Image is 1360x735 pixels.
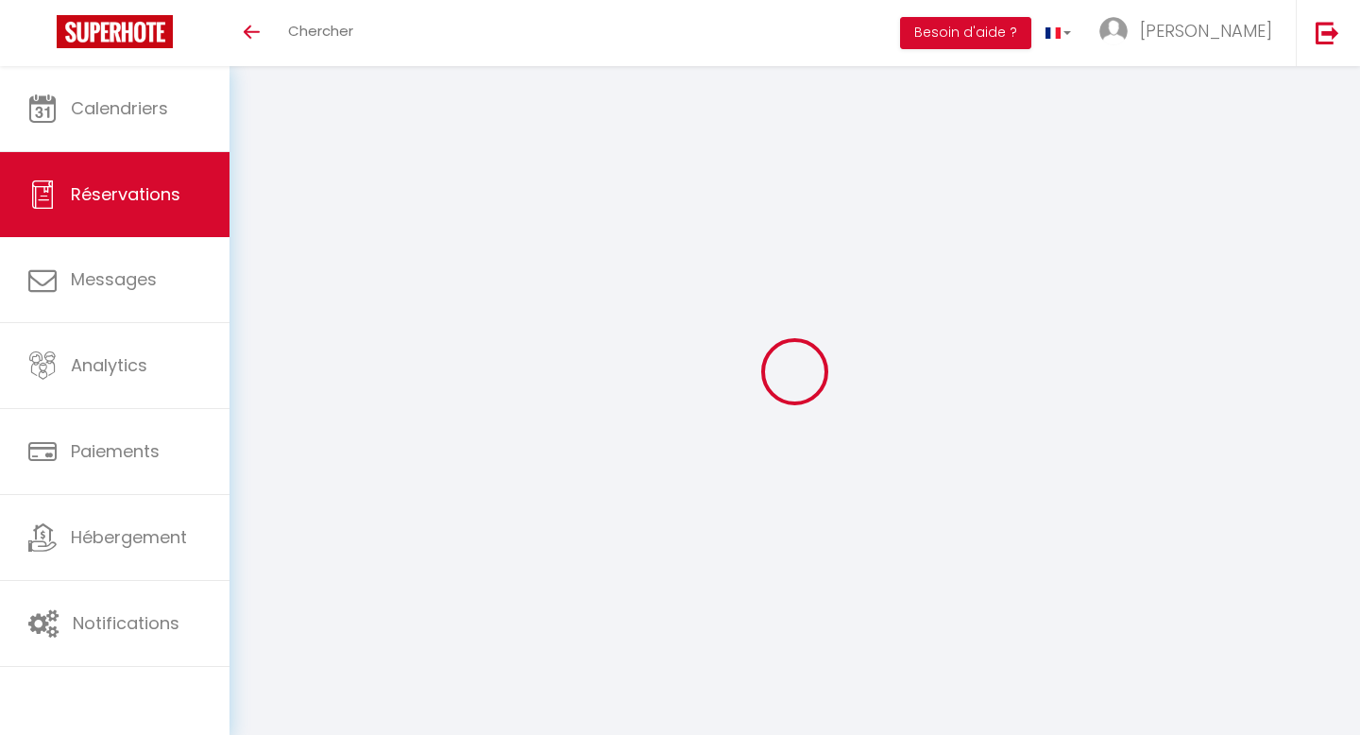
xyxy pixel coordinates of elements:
span: [PERSON_NAME] [1140,19,1272,43]
span: Hébergement [71,525,187,549]
img: Super Booking [57,15,173,48]
img: logout [1316,21,1339,44]
span: Analytics [71,353,147,377]
span: Chercher [288,21,353,41]
img: ... [1099,17,1128,45]
span: Calendriers [71,96,168,120]
button: Besoin d'aide ? [900,17,1031,49]
span: Paiements [71,439,160,463]
span: Réservations [71,182,180,206]
span: Messages [71,267,157,291]
span: Notifications [73,611,179,635]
